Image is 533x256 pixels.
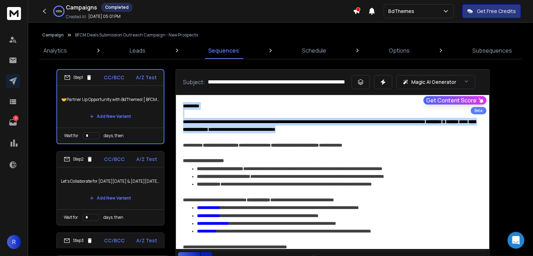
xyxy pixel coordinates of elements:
[64,237,93,244] div: Step 3
[298,42,330,59] a: Schedule
[125,42,150,59] a: Leads
[468,42,516,59] a: Subsequences
[136,156,157,163] p: A/Z Test
[7,235,21,249] button: R
[61,171,160,191] p: Let's Collaborate for [DATE][DATE] & [DATE][DATE] Success
[136,237,157,244] p: A/Z Test
[6,115,20,129] a: 3
[66,14,87,20] p: Created At:
[104,74,124,81] p: CC/BCC
[411,79,456,86] p: Magic AI Generator
[42,32,64,38] button: Campaign
[88,14,121,19] p: [DATE] 05:01 PM
[389,46,410,55] p: Options
[104,156,125,163] p: CC/BCC
[103,215,123,220] p: days, then
[472,46,512,55] p: Subsequences
[64,215,78,220] p: Wait for
[56,9,62,13] p: 100 %
[208,46,239,55] p: Sequences
[507,232,524,249] div: Open Intercom Messenger
[385,42,414,59] a: Options
[396,75,475,89] button: Magic AI Generator
[39,42,71,59] a: Analytics
[101,3,132,12] div: Completed
[462,4,521,18] button: Get Free Credits
[477,8,516,15] p: Get Free Credits
[471,107,486,114] div: Beta
[64,156,93,162] div: Step 2
[104,133,124,139] p: days, then
[61,90,159,109] p: 🤝Partner Up Opportunity with BdThemes! [ BFCM Deal Submission ]
[136,74,157,81] p: A/Z Test
[75,32,198,38] p: BFCM Deals Submission Outreach Campaign - New Prospects
[66,3,97,12] h1: Campaigns
[204,42,243,59] a: Sequences
[43,46,67,55] p: Analytics
[13,115,19,121] p: 3
[56,69,164,144] li: Step1CC/BCCA/Z Test🤝Partner Up Opportunity with BdThemes! [ BFCM Deal Submission ]Add New Variant...
[84,109,137,123] button: Add New Variant
[104,237,125,244] p: CC/BCC
[302,46,326,55] p: Schedule
[64,74,92,81] div: Step 1
[56,151,164,225] li: Step2CC/BCCA/Z TestLet's Collaborate for [DATE][DATE] & [DATE][DATE] SuccessAdd New VariantWait f...
[183,78,205,86] p: Subject:
[64,133,78,139] p: Wait for
[130,46,145,55] p: Leads
[423,96,486,105] button: Get Content Score
[84,191,137,205] button: Add New Variant
[388,8,417,15] p: BdThemes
